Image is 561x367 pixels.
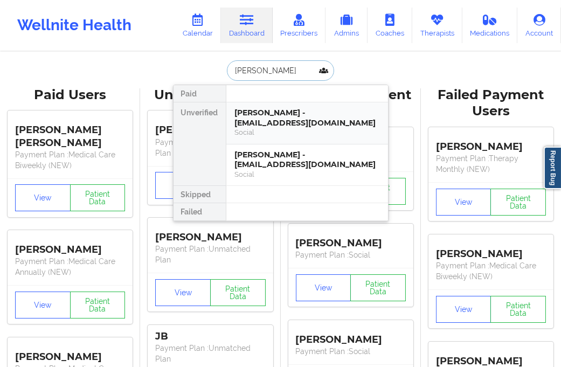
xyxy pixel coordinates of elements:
div: Paid Users [8,87,133,103]
div: Failed Payment Users [428,87,553,120]
div: [PERSON_NAME] [155,223,265,244]
button: Patient Data [350,274,406,301]
button: View [15,184,71,211]
div: [PERSON_NAME] [296,229,406,250]
div: [PERSON_NAME] - [EMAIL_ADDRESS][DOMAIN_NAME] [235,150,379,170]
button: View [155,279,211,306]
div: Unverified [174,102,226,186]
a: Medications [462,8,518,43]
button: Patient Data [490,296,546,323]
button: Patient Data [70,292,126,318]
div: Social [235,170,379,179]
button: View [436,189,491,216]
a: Dashboard [221,8,273,43]
button: View [296,274,351,301]
a: Report Bug [544,147,561,189]
div: JB [155,330,265,343]
a: Calendar [175,8,221,43]
a: Coaches [368,8,412,43]
p: Payment Plan : Social [296,250,406,260]
a: Admins [325,8,368,43]
div: [PERSON_NAME] [PERSON_NAME] [15,116,125,149]
button: Patient Data [210,279,266,306]
div: [PERSON_NAME] [15,236,125,256]
a: Prescribers [273,8,326,43]
p: Payment Plan : Unmatched Plan [155,137,265,158]
div: [PERSON_NAME] [296,326,406,346]
a: Account [517,8,561,43]
div: Skipped [174,186,226,203]
div: Paid [174,85,226,102]
button: View [436,296,491,323]
p: Payment Plan : Unmatched Plan [155,244,265,265]
div: [PERSON_NAME] [436,133,546,153]
p: Payment Plan : Medical Care Biweekly (NEW) [15,149,125,171]
a: Therapists [412,8,462,43]
p: Payment Plan : Medical Care Annually (NEW) [15,256,125,278]
div: [PERSON_NAME] - [EMAIL_ADDRESS][DOMAIN_NAME] [235,108,379,128]
div: [PERSON_NAME] [155,116,265,137]
div: Failed [174,203,226,220]
p: Payment Plan : Therapy Monthly (NEW) [436,153,546,175]
button: View [155,172,211,199]
p: Payment Plan : Unmatched Plan [155,343,265,364]
p: Payment Plan : Social [296,346,406,357]
button: View [15,292,71,318]
div: [PERSON_NAME] [15,343,125,363]
div: [PERSON_NAME] [436,240,546,260]
button: Patient Data [490,189,546,216]
div: Social [235,128,379,137]
div: Unverified Users [148,87,273,103]
p: Payment Plan : Medical Care Biweekly (NEW) [436,260,546,282]
button: Patient Data [70,184,126,211]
